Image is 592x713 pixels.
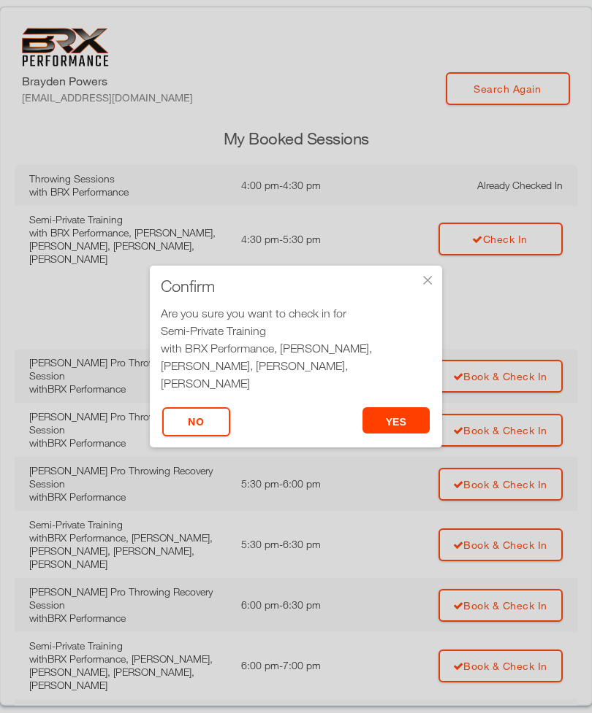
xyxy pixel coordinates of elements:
div: Are you sure you want to check in for at 4:30 pm? [161,304,431,409]
div: with BRX Performance, [PERSON_NAME], [PERSON_NAME], [PERSON_NAME], [PERSON_NAME] [161,339,431,392]
button: No [162,407,230,436]
div: × [420,273,435,288]
span: Confirm [161,279,215,293]
button: yes [363,407,430,433]
div: Semi-Private Training [161,322,431,339]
